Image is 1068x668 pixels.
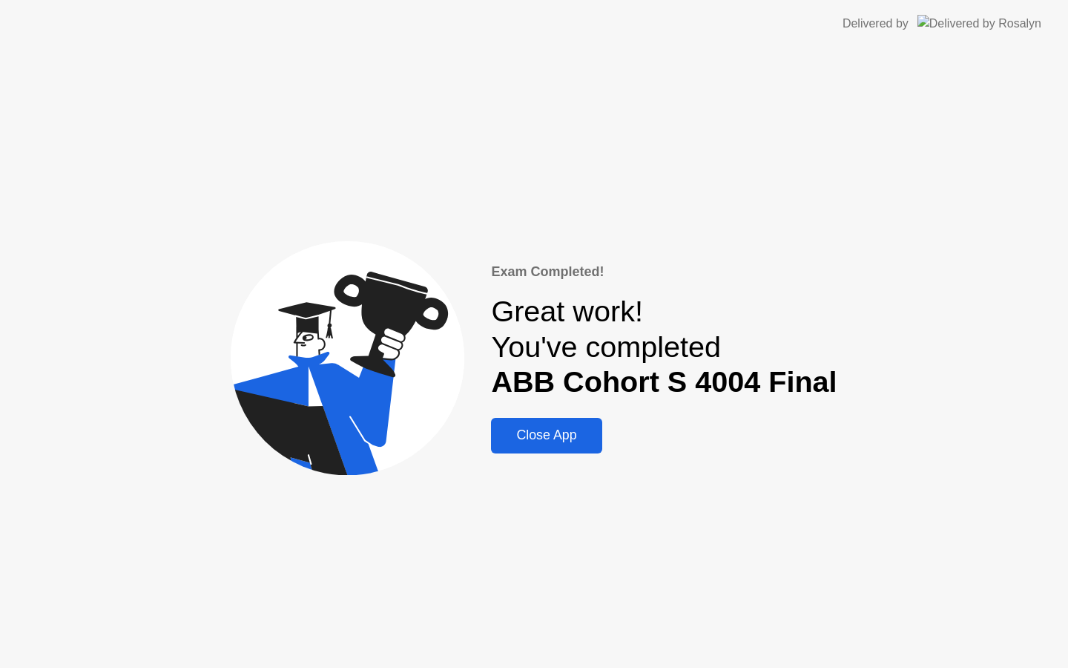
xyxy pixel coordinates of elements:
div: Great work! You've completed [491,294,837,400]
div: Exam Completed! [491,262,837,282]
div: Close App [495,428,597,443]
img: Delivered by Rosalyn [917,15,1041,32]
b: ABB Cohort S 4004 Final [491,365,837,398]
button: Close App [491,418,601,453]
div: Delivered by [843,15,909,33]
